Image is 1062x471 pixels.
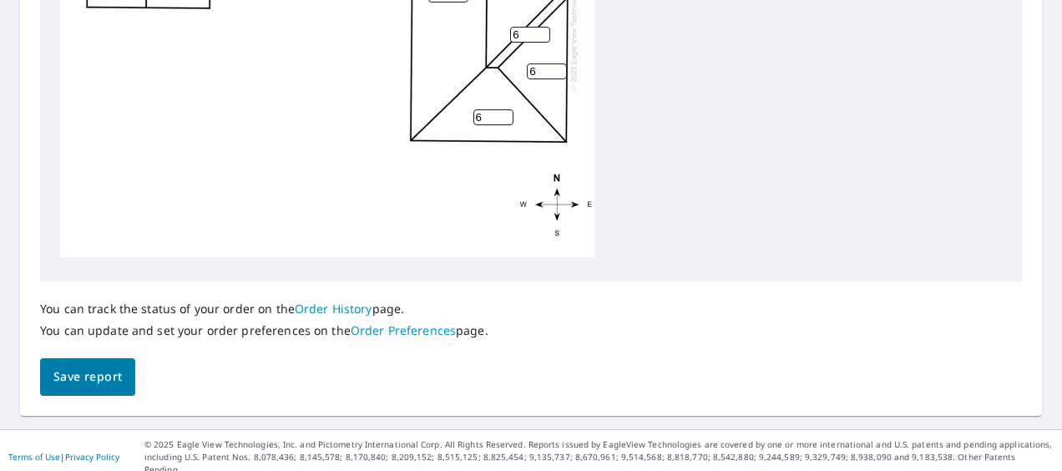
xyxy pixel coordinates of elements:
[351,322,456,338] a: Order Preferences
[53,367,122,387] span: Save report
[8,451,60,463] a: Terms of Use
[295,301,372,317] a: Order History
[8,452,119,462] p: |
[40,323,488,338] p: You can update and set your order preferences on the page.
[40,301,488,317] p: You can track the status of your order on the page.
[40,358,135,396] button: Save report
[65,451,119,463] a: Privacy Policy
